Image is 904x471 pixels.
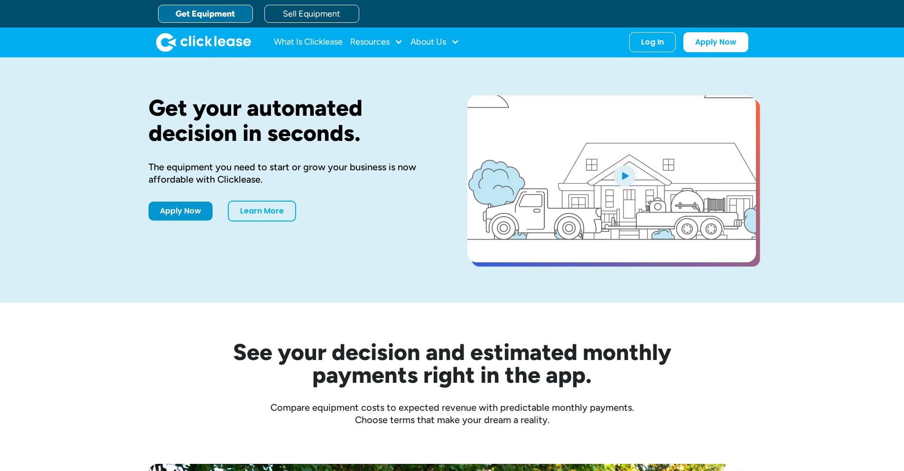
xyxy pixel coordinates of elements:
[228,201,296,222] a: Learn More
[264,5,359,23] a: Sell Equipment
[149,95,437,146] h1: Get your automated decision in seconds.
[156,33,251,52] a: home
[149,161,437,185] div: The equipment you need to start or grow your business is now affordable with Clicklease.
[641,37,664,47] div: Log In
[467,95,756,262] a: open lightbox
[156,33,251,52] img: Clicklease logo
[186,341,718,386] h2: See your decision and estimated monthly payments right in the app.
[683,32,748,52] a: Apply Now
[274,33,343,52] a: What Is Clicklease
[158,5,253,23] a: Get Equipment
[612,162,637,189] img: Blue play button logo on a light blue circular background
[149,401,756,426] div: Compare equipment costs to expected revenue with predictable monthly payments. Choose terms that ...
[410,33,459,52] div: About Us
[149,202,213,221] a: Apply Now
[350,33,403,52] div: Resources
